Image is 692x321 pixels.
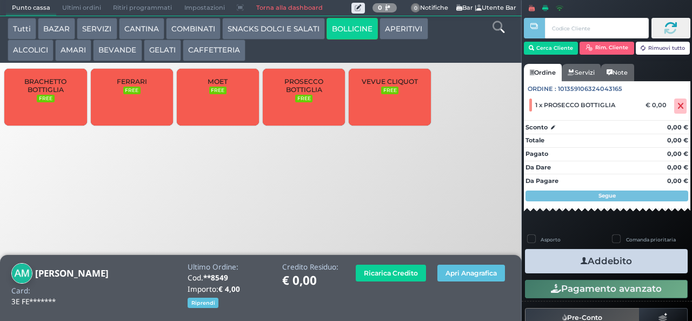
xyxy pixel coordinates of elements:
[356,265,426,281] button: Ricarica Credito
[667,123,688,131] strong: 0,00 €
[636,42,690,55] button: Rimuovi tutto
[667,177,688,185] strong: 0,00 €
[524,42,578,55] button: Cerca Cliente
[545,18,648,38] input: Codice Cliente
[380,18,428,40] button: APERITIVI
[188,263,271,271] h4: Ultimo Ordine:
[411,3,421,13] span: 0
[437,265,505,281] button: Apri Anagrafica
[8,40,54,61] button: ALCOLICI
[250,1,328,16] a: Torna alla dashboard
[188,298,218,308] button: Riprendi
[525,123,548,132] strong: Sconto
[525,177,558,185] strong: Da Pagare
[11,287,30,295] h4: Card:
[362,77,418,86] span: VEVUE CLIQUOT
[272,77,336,94] span: PROSECCO BOTTIGLIA
[166,18,221,40] button: COMBINATI
[580,42,634,55] button: Rim. Cliente
[327,18,378,40] button: BOLLICINE
[626,236,676,243] label: Comanda prioritaria
[528,84,556,94] span: Ordine :
[55,40,91,61] button: AMARI
[381,87,398,94] small: FREE
[209,87,227,94] small: FREE
[525,136,544,144] strong: Totale
[295,95,312,102] small: FREE
[208,77,228,86] span: MOET
[144,40,181,61] button: GELATI
[601,64,634,81] a: Note
[123,87,141,94] small: FREE
[525,249,688,273] button: Addebito
[183,40,245,61] button: CAFFETTERIA
[117,77,147,86] span: FERRARI
[222,18,325,40] button: SNACKS DOLCI E SALATI
[598,192,616,199] strong: Segue
[667,150,688,158] strong: 0,00 €
[525,280,688,298] button: Pagamento avanzato
[535,101,615,109] span: 1 x PROSECCO BOTTIGLIA
[525,150,548,158] strong: Pagato
[188,285,271,293] h4: Importo:
[119,18,164,40] button: CANTINA
[541,236,561,243] label: Asporto
[282,263,338,271] h4: Credito Residuo:
[77,18,117,40] button: SERVIZI
[525,163,551,171] strong: Da Dare
[56,1,107,16] span: Ultimi ordini
[107,1,178,16] span: Ritiri programmati
[562,64,601,81] a: Servizi
[188,274,271,282] h4: Cod.
[558,84,622,94] span: 101359106324043165
[524,64,562,81] a: Ordine
[8,18,36,40] button: Tutti
[93,40,142,61] button: BEVANDE
[11,263,32,284] img: ALBANO MAITRE
[218,284,240,294] b: € 4,00
[644,101,672,109] div: € 0,00
[6,1,56,16] span: Punto cassa
[667,163,688,171] strong: 0,00 €
[37,95,54,102] small: FREE
[14,77,78,94] span: BRACHETTO BOTTIGLIA
[282,274,338,287] h1: € 0,00
[38,18,75,40] button: BAZAR
[667,136,688,144] strong: 0,00 €
[178,1,231,16] span: Impostazioni
[35,267,109,279] b: [PERSON_NAME]
[378,4,382,11] b: 0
